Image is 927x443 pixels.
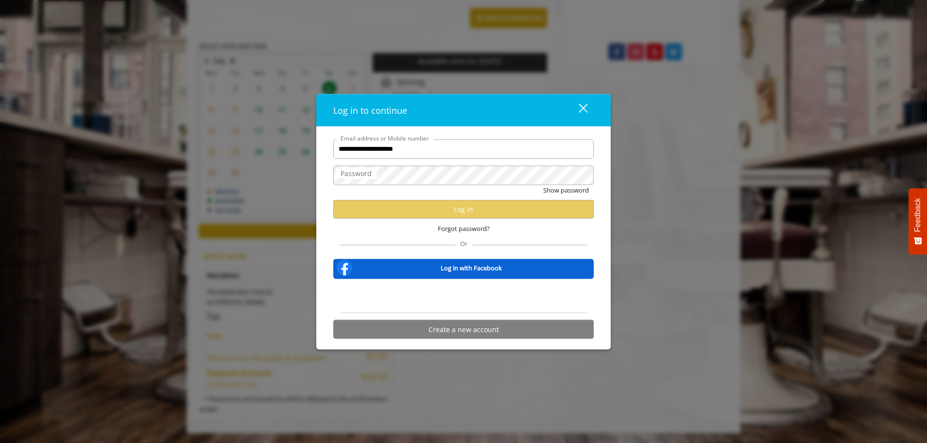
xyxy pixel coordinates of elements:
[543,185,589,195] button: Show password
[333,320,594,339] button: Create a new account
[333,165,594,185] input: Password
[438,224,490,234] span: Forgot password?
[336,168,377,178] label: Password
[335,258,354,278] img: facebook-logo
[333,139,594,159] input: Email address or Mobile number
[913,198,922,232] span: Feedback
[567,103,587,117] div: close dialog
[561,100,594,120] button: close dialog
[410,285,518,307] iframe: Sign in with Google Button
[333,104,407,116] span: Log in to continue
[909,188,927,254] button: Feedback - Show survey
[333,200,594,219] button: Log in
[441,263,502,273] b: Log in with Facebook
[455,239,472,248] span: Or
[336,133,434,142] label: Email address or Mobile number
